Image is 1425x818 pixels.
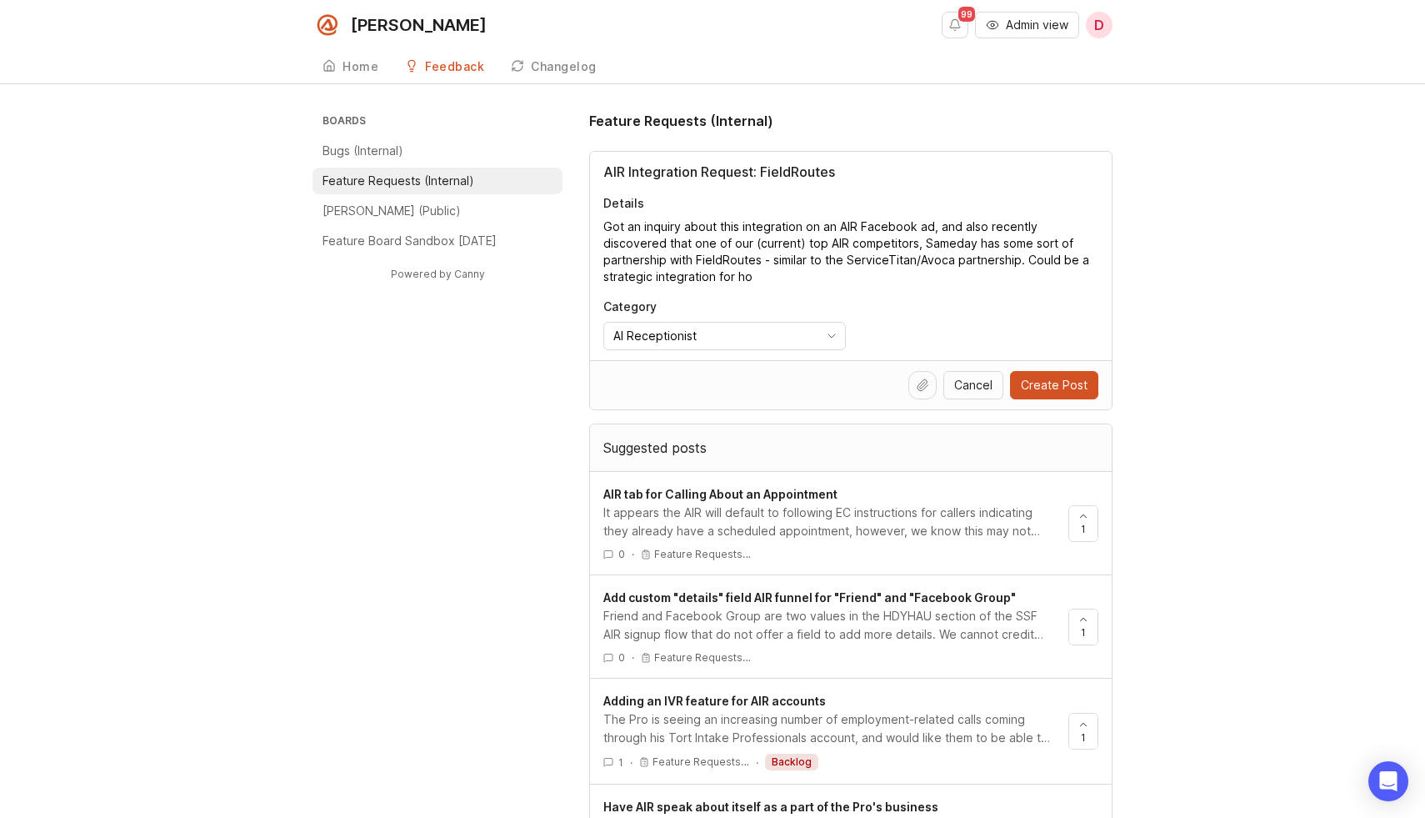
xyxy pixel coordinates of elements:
[312,50,388,84] a: Home
[1368,761,1408,801] div: Open Intercom Messenger
[975,12,1079,38] button: Admin view
[652,755,749,769] p: Feature Requests…
[632,650,634,665] div: ·
[1081,730,1086,745] span: 1
[772,755,812,769] p: backlog
[425,61,484,73] div: Feedback
[312,138,562,164] a: Bugs (Internal)
[590,424,1112,471] div: Suggested posts
[322,173,474,189] p: Feature Requests (Internal)
[312,10,342,40] img: Smith.ai logo
[603,322,846,350] div: toggle menu
[1094,15,1104,35] span: D
[618,650,625,665] span: 0
[1068,609,1098,645] button: 1
[613,327,817,345] input: AI Receptionist
[603,694,826,708] span: Adding an IVR feature for AIR accounts
[630,755,632,770] div: ·
[312,228,562,254] a: Feature Board Sandbox [DATE]
[654,548,751,561] p: Feature Requests…
[531,61,597,73] div: Changelog
[603,487,837,501] span: AIR tab for Calling About an Appointment
[1081,625,1086,640] span: 1
[1068,713,1098,750] button: 1
[501,50,607,84] a: Changelog
[312,198,562,224] a: [PERSON_NAME] (Public)
[322,143,403,159] p: Bugs (Internal)
[319,111,562,134] h3: Boards
[603,692,1068,770] a: Adding an IVR feature for AIR accountsThe Pro is seeing an increasing number of employment-relate...
[603,504,1055,540] div: It appears the AIR will default to following EC instructions for callers indicating they already ...
[632,547,634,561] div: ·
[943,371,1003,399] button: Cancel
[603,162,1098,182] input: Title
[603,710,1055,747] div: The Pro is seeing an increasing number of employment-related calls coming through his Tort Intake...
[312,168,562,194] a: Feature Requests (Internal)
[322,203,461,219] p: [PERSON_NAME] (Public)
[351,17,487,33] div: [PERSON_NAME]
[603,589,1068,665] a: Add custom "details" field AIR funnel for "Friend" and "Facebook Group"Friend and Facebook Group ...
[395,50,494,84] a: Feedback
[603,485,1068,561] a: AIR tab for Calling About an AppointmentIt appears the AIR will default to following EC instructi...
[954,377,992,394] span: Cancel
[618,547,625,561] span: 0
[1081,522,1086,536] span: 1
[603,195,1098,212] p: Details
[942,12,968,38] button: Notifications
[342,61,378,73] div: Home
[654,651,751,665] p: Feature Requests…
[756,755,758,770] div: ·
[603,590,1016,605] span: Add custom "details" field AIR funnel for "Friend" and "Facebook Group"
[818,329,845,343] svg: toggle icon
[1086,12,1112,38] button: D
[603,299,846,315] p: Category
[589,111,773,131] h1: Feature Requests (Internal)
[958,7,975,22] span: 99
[603,218,1098,285] textarea: Details
[1068,505,1098,542] button: 1
[1021,377,1087,394] span: Create Post
[603,800,938,814] span: Have AIR speak about itself as a part of the Pro's business
[1010,371,1098,399] button: Create Post
[618,755,623,770] span: 1
[1006,17,1068,33] span: Admin view
[603,607,1055,644] div: Friend and Facebook Group are two values in the HDYHAU section of the SSF AIR signup flow that do...
[322,233,497,249] p: Feature Board Sandbox [DATE]
[388,264,487,284] a: Powered by Canny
